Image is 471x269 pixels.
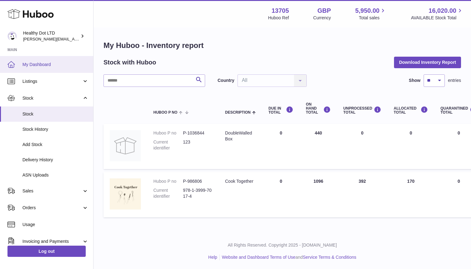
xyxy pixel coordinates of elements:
[153,178,183,184] dt: Huboo P no
[262,124,300,169] td: 0
[153,139,183,151] dt: Current identifier
[153,130,183,136] dt: Huboo P no
[262,172,300,217] td: 0
[272,7,289,15] strong: 13705
[359,15,387,21] span: Total sales
[387,124,434,169] td: 0
[183,187,213,199] dd: 978-1-3999-7017-4
[22,111,89,117] span: Stock
[220,254,356,260] li: and
[23,30,79,42] div: Healthy Dot LTD
[7,31,17,41] img: Dorothy@healthydot.com
[458,179,460,184] span: 0
[225,111,251,115] span: Description
[355,7,387,21] a: 5,950.00 Total sales
[23,36,125,41] span: [PERSON_NAME][EMAIL_ADDRESS][DOMAIN_NAME]
[317,7,331,15] strong: GBP
[268,106,293,115] div: DUE IN TOTAL
[103,40,461,50] h1: My Huboo - Inventory report
[22,62,89,68] span: My Dashboard
[22,157,89,163] span: Delivery History
[22,238,82,244] span: Invoicing and Payments
[110,178,141,210] img: product image
[343,106,381,115] div: UNPROCESSED Total
[183,130,213,136] dd: P-1036844
[153,187,183,199] dt: Current identifier
[394,106,428,115] div: ALLOCATED Total
[448,78,461,83] span: entries
[411,7,464,21] a: 16,020.00 AVAILABLE Stock Total
[22,172,89,178] span: ASN Uploads
[22,95,82,101] span: Stock
[218,78,234,83] label: Country
[22,205,82,211] span: Orders
[225,178,256,184] div: Cook Together
[303,255,356,260] a: Service Terms & Conditions
[306,102,331,115] div: ON HAND Total
[222,255,296,260] a: Website and Dashboard Terms of Use
[394,57,461,68] button: Download Inventory Report
[103,58,156,67] h2: Stock with Huboo
[7,246,86,257] a: Log out
[409,78,421,83] label: Show
[208,255,217,260] a: Help
[22,188,82,194] span: Sales
[110,130,141,161] img: product image
[300,124,337,169] td: 440
[387,172,434,217] td: 170
[22,126,89,132] span: Stock History
[313,15,331,21] div: Currency
[225,130,256,142] div: DoubleWalled Box
[458,130,460,135] span: 0
[99,242,466,248] p: All Rights Reserved. Copyright 2025 - [DOMAIN_NAME]
[22,222,89,228] span: Usage
[268,15,289,21] div: Huboo Ref
[411,15,464,21] span: AVAILABLE Stock Total
[355,7,380,15] span: 5,950.00
[429,7,456,15] span: 16,020.00
[22,78,82,84] span: Listings
[183,139,213,151] dd: 123
[22,142,89,148] span: Add Stock
[300,172,337,217] td: 1096
[183,178,213,184] dd: P-986806
[337,172,387,217] td: 392
[153,111,177,115] span: Huboo P no
[337,124,387,169] td: 0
